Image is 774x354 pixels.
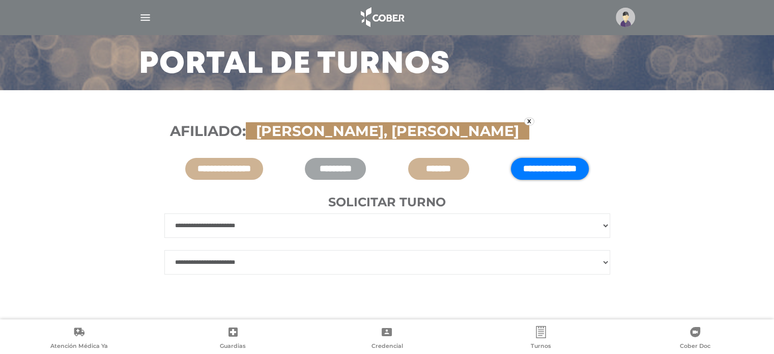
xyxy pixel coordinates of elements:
[680,342,710,351] span: Cober Doc
[355,5,409,30] img: logo_cober_home-white.png
[251,122,524,140] span: [PERSON_NAME], [PERSON_NAME]
[524,118,534,125] a: x
[616,8,635,27] img: profile-placeholder.svg
[618,326,772,352] a: Cober Doc
[170,123,605,140] h3: Afiliado:
[464,326,618,352] a: Turnos
[164,195,610,210] h4: Solicitar turno
[50,342,108,351] span: Atención Médica Ya
[371,342,403,351] span: Credencial
[139,51,450,78] h3: Portal de turnos
[220,342,246,351] span: Guardias
[156,326,310,352] a: Guardias
[139,11,152,24] img: Cober_menu-lines-white.svg
[310,326,464,352] a: Credencial
[2,326,156,352] a: Atención Médica Ya
[531,342,551,351] span: Turnos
